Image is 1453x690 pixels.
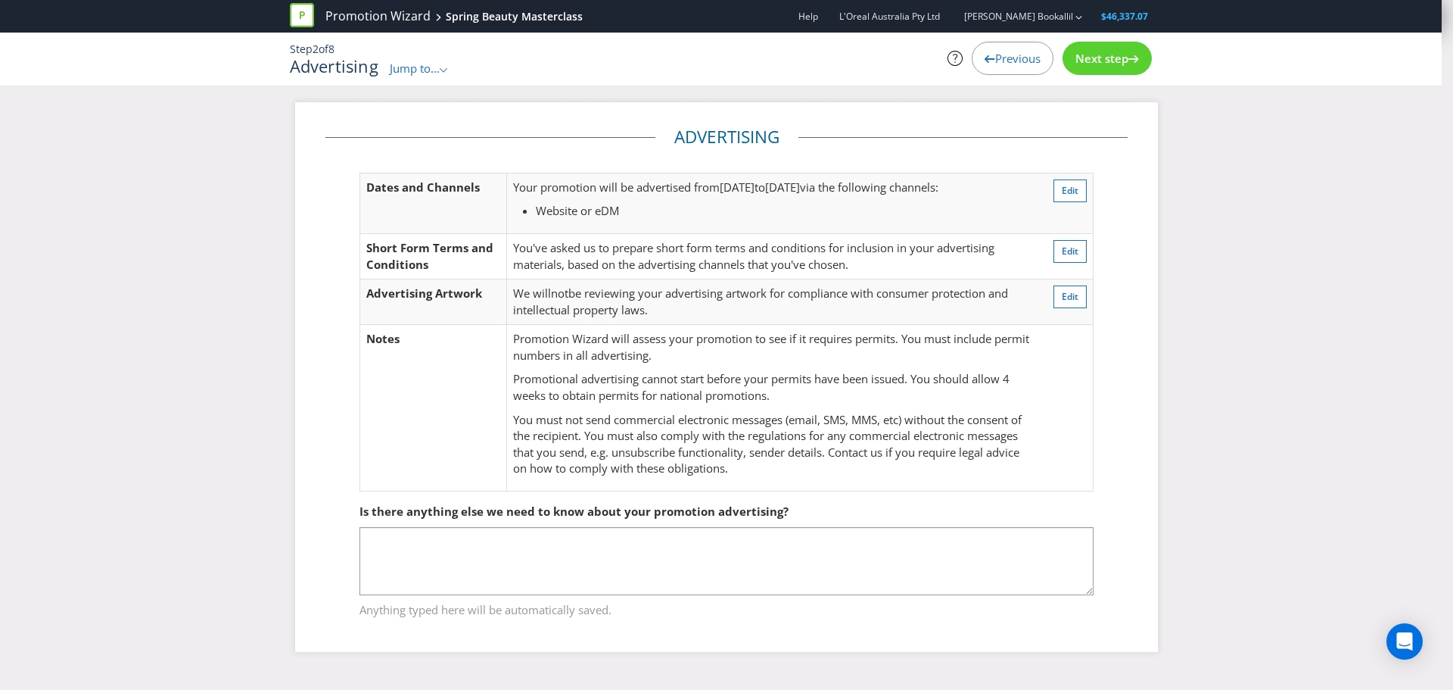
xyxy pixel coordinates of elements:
span: Is there anything else we need to know about your promotion advertising? [359,504,789,519]
span: Step [290,42,313,56]
span: not [551,286,568,301]
span: via the following channels: [800,180,938,195]
p: You must not send commercial electronic messages (email, SMS, MMS, etc) without the consent of th... [513,412,1032,477]
a: Promotion Wizard [325,8,431,25]
span: Jump to... [390,61,440,76]
td: Short Form Terms and Conditions [360,234,507,279]
span: [DATE] [765,180,800,195]
span: to [755,180,765,195]
span: $46,337.07 [1101,10,1148,23]
span: We will [513,286,551,301]
span: of [319,42,328,56]
span: Edit [1062,290,1078,303]
span: You've asked us to prepare short form terms and conditions for inclusion in your advertising mate... [513,240,994,271]
td: Notes [360,325,507,492]
div: Spring Beauty Masterclass [446,9,583,24]
span: Anything typed here will be automatically saved. [359,596,1094,618]
span: be reviewing your advertising artwork for compliance with consumer protection and intellectual pr... [513,286,1008,317]
span: L'Oreal Australia Pty Ltd [839,10,940,23]
span: Your promotion will be advertised from [513,180,720,195]
button: Edit [1053,180,1087,202]
td: Advertising Artwork [360,279,507,325]
p: Promotional advertising cannot start before your permits have been issued. You should allow 4 wee... [513,371,1032,404]
p: Promotion Wizard will assess your promotion to see if it requires permits. You must include permi... [513,331,1032,364]
span: Website or eDM [536,203,619,218]
span: Previous [995,51,1041,66]
a: [PERSON_NAME] Bookallil [949,10,1073,23]
span: [DATE] [720,180,755,195]
button: Edit [1053,240,1087,263]
span: 2 [313,42,319,56]
legend: Advertising [655,125,798,149]
h1: Advertising [290,57,378,75]
span: Next step [1075,51,1128,66]
div: Open Intercom Messenger [1386,623,1423,660]
span: Edit [1062,245,1078,258]
span: Edit [1062,184,1078,197]
span: 8 [328,42,334,56]
a: Help [798,10,818,23]
button: Edit [1053,286,1087,308]
td: Dates and Channels [360,173,507,234]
